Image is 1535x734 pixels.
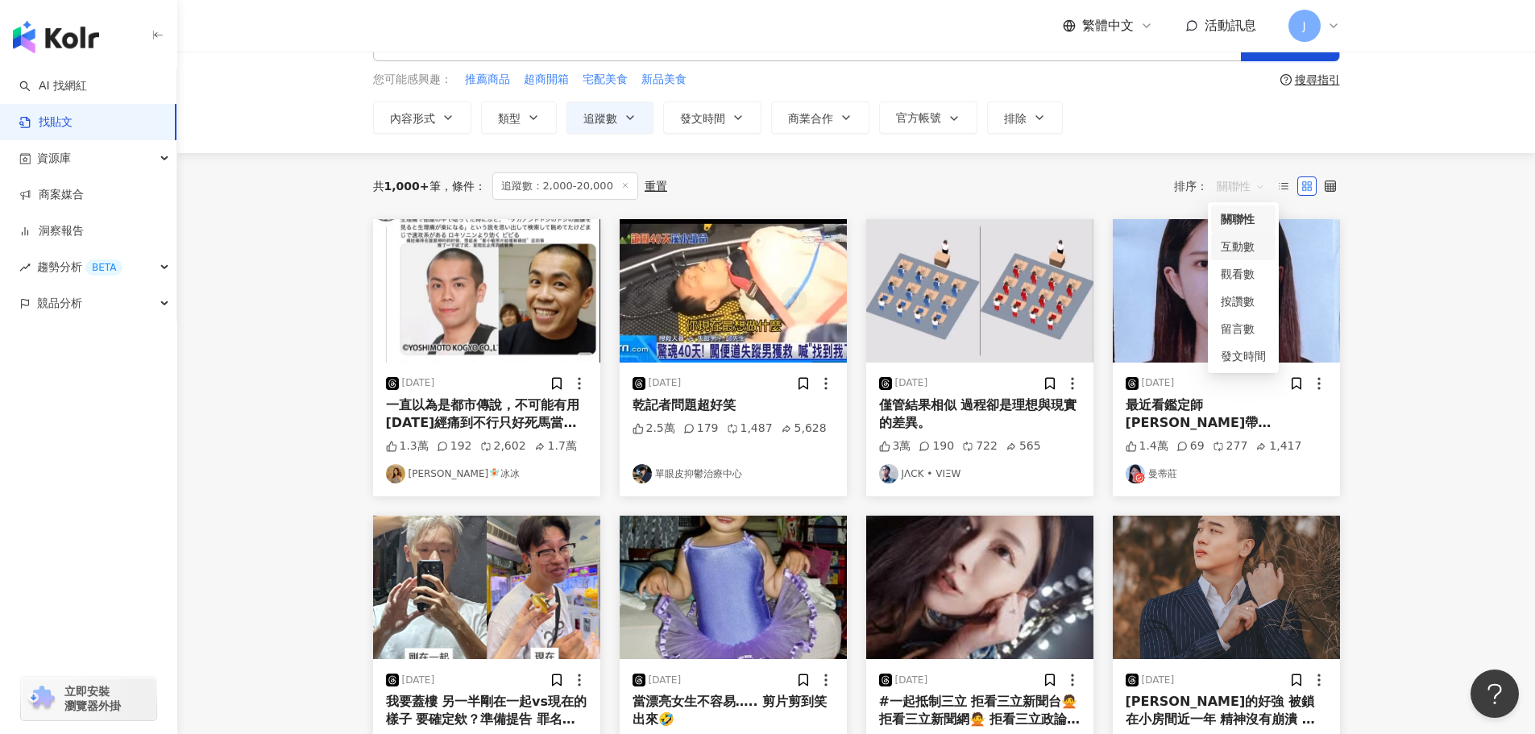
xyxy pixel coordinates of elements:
[498,112,521,125] span: 類型
[879,693,1081,729] div: #一起抵制三立 拒看三立新聞台🙅 拒看三立新聞網🙅 拒看三立政論節目🙅 拒看三立YouTube頻道🙅 #支持[PERSON_NAME] #踢爆爛媒體
[373,180,441,193] div: 共 筆
[649,376,682,390] div: [DATE]
[1211,342,1276,370] div: 發文時間
[1113,219,1340,363] img: post-image
[879,464,898,483] img: KOL Avatar
[879,396,1081,433] div: 僅管結果相似 過程卻是理想與現實的差異。
[1255,438,1301,454] div: 1,417
[1211,288,1276,315] div: 按讚數
[390,112,435,125] span: 內容形式
[441,180,486,193] span: 條件 ：
[1221,238,1266,255] div: 互動數
[1126,693,1327,729] div: [PERSON_NAME]的好強 被鎖在小房間近一年 精神沒有崩潰 不愧是我支持的男人
[1142,674,1175,687] div: [DATE]
[879,464,1081,483] a: KOL AvatarJΛCK • VIΞW
[465,72,510,88] span: 推薦商品
[1221,210,1266,228] div: 關聯性
[1221,347,1266,365] div: 發文時間
[26,686,57,711] img: chrome extension
[1211,315,1276,342] div: 留言數
[788,112,833,125] span: 商業合作
[1126,464,1327,483] a: KOL Avatar曼蒂莊
[1006,438,1041,454] div: 565
[402,376,435,390] div: [DATE]
[1471,670,1519,718] iframe: Help Scout Beacon - Open
[582,71,629,89] button: 宅配美食
[1221,292,1266,310] div: 按讚數
[1280,74,1292,85] span: question-circle
[384,180,429,193] span: 1,000+
[1211,260,1276,288] div: 觀看數
[866,219,1093,363] img: post-image
[727,421,773,437] div: 1,487
[37,285,82,321] span: 競品分析
[1221,265,1266,283] div: 觀看數
[1174,173,1274,199] div: 排序：
[781,421,827,437] div: 5,628
[1113,516,1340,659] img: post-image
[464,71,511,89] button: 推薦商品
[896,111,941,124] span: 官方帳號
[480,438,526,454] div: 2,602
[523,71,570,89] button: 超商開箱
[19,187,84,203] a: 商案媒合
[919,438,954,454] div: 190
[683,421,719,437] div: 179
[1295,73,1340,86] div: 搜尋指引
[641,72,687,88] span: 新品美食
[1211,205,1276,233] div: 關聯性
[386,464,405,483] img: KOL Avatar
[663,102,761,134] button: 發文時間
[1004,112,1027,125] span: 排除
[633,693,834,729] div: 當漂亮女生不容易….. 剪片剪到笑出來🤣
[373,72,452,88] span: 您可能感興趣：
[19,262,31,273] span: rise
[85,259,122,276] div: BETA
[1205,18,1256,33] span: 活動訊息
[1126,396,1327,433] div: 最近看鑑定師 [PERSON_NAME]帶[PERSON_NAME]去體驗韓國汗蒸幕 我：「我也好想去喔」 友人：「台灣夏天，關在廁所裡大便就也是汗蒸幕了，不用跑那麼遠。」 😇😇😇
[771,102,869,134] button: 商業合作
[583,72,628,88] span: 宅配美食
[386,693,587,729] div: 我要蓋樓 另一半剛在一起vs現在的樣子 要確定欸？準備提告 罪名：詐欺
[633,396,834,414] div: 乾記者問題超好笑
[524,72,569,88] span: 超商開箱
[1211,233,1276,260] div: 互動數
[641,71,687,89] button: 新品美食
[962,438,998,454] div: 722
[386,438,429,454] div: 1.3萬
[680,112,725,125] span: 發文時間
[373,516,600,659] img: post-image
[879,438,911,454] div: 3萬
[1221,320,1266,338] div: 留言數
[620,516,847,659] img: post-image
[1302,17,1305,35] span: J
[37,140,71,176] span: 資源庫
[895,674,928,687] div: [DATE]
[1176,438,1205,454] div: 69
[1142,376,1175,390] div: [DATE]
[37,249,122,285] span: 趨勢分析
[633,464,652,483] img: KOL Avatar
[19,114,73,131] a: 找貼文
[895,376,928,390] div: [DATE]
[402,674,435,687] div: [DATE]
[373,219,600,363] img: post-image
[64,684,121,713] span: 立即安裝 瀏覽器外掛
[1217,173,1265,199] span: 關聯性
[386,464,587,483] a: KOL Avatar[PERSON_NAME]🧚🏻冰冰
[879,102,977,134] button: 官方帳號
[386,396,587,433] div: 一直以為是都市傳說，不可能有用 [DATE]經痛到不行只好死馬當活馬醫。 盯著[DEMOGRAPHIC_DATA]藝人[PERSON_NAME]的照片三分鐘後—— 竟然真的、不、痛、了 小敏我謝謝你😭
[21,677,156,720] a: chrome extension立即安裝 瀏覽器外掛
[1126,438,1168,454] div: 1.4萬
[373,102,471,134] button: 內容形式
[620,219,847,363] img: post-image
[19,78,87,94] a: searchAI 找網紅
[566,102,653,134] button: 追蹤數
[866,516,1093,659] img: post-image
[1213,438,1248,454] div: 277
[987,102,1063,134] button: 排除
[19,223,84,239] a: 洞察報告
[437,438,472,454] div: 192
[633,421,675,437] div: 2.5萬
[633,464,834,483] a: KOL Avatar單眼皮抑鬱治療中心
